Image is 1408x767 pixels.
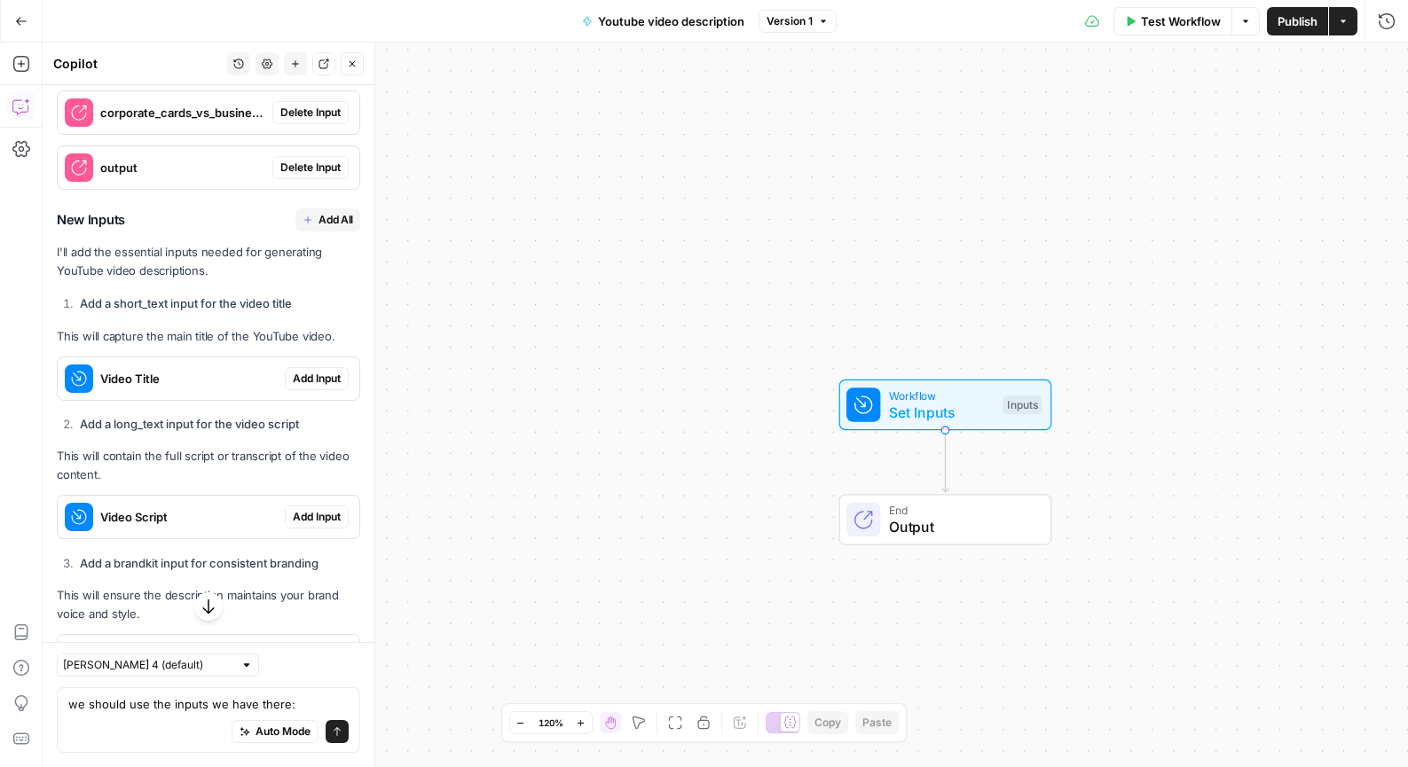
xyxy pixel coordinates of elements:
[100,159,265,176] span: output
[889,516,1034,537] span: Output
[1003,395,1042,415] div: Inputs
[781,380,1111,431] div: WorkflowSet InputsInputs
[293,371,341,387] span: Add Input
[814,715,841,731] span: Copy
[889,402,995,423] span: Set Inputs
[57,208,360,231] h3: New Inputs
[57,586,360,623] p: This will ensure the description maintains your brand voice and style.
[57,243,360,280] p: I'll add the essential inputs needed for generating YouTube video descriptions.
[68,695,349,713] textarea: we should use the inputs we have there:
[1267,7,1328,35] button: Publish
[942,430,948,492] g: Edge from start to end
[1278,12,1318,30] span: Publish
[889,387,995,403] span: Workflow
[767,13,813,29] span: Version 1
[862,715,892,731] span: Paste
[100,370,278,387] span: Video Title
[781,494,1111,545] div: EndOutput
[571,7,755,35] button: Youtube video description
[53,55,222,73] div: Copilot
[57,327,360,346] p: This will capture the main title of the YouTube video.
[256,724,311,740] span: Auto Mode
[1113,7,1231,35] button: Test Workflow
[855,711,899,734] button: Paste
[80,417,299,431] strong: Add a long_text input for the video script
[293,509,341,525] span: Add Input
[807,711,848,734] button: Copy
[80,296,292,310] strong: Add a short_text input for the video title
[63,656,233,674] input: Claude Sonnet 4 (default)
[539,716,563,730] span: 120%
[232,720,319,743] button: Auto Mode
[272,156,349,179] button: Delete Input
[100,104,265,121] span: corporate_cards_vs_business_credit_cards
[1141,12,1221,30] span: Test Workflow
[280,105,341,121] span: Delete Input
[280,160,341,176] span: Delete Input
[295,208,360,231] button: Add All
[598,12,744,30] span: Youtube video description
[889,502,1034,519] span: End
[759,10,837,33] button: Version 1
[285,367,349,390] button: Add Input
[100,508,278,526] span: Video Script
[272,101,349,124] button: Delete Input
[319,212,353,228] span: Add All
[80,556,319,570] strong: Add a brandkit input for consistent branding
[285,505,349,528] button: Add Input
[57,447,360,484] p: This will contain the full script or transcript of the video content.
